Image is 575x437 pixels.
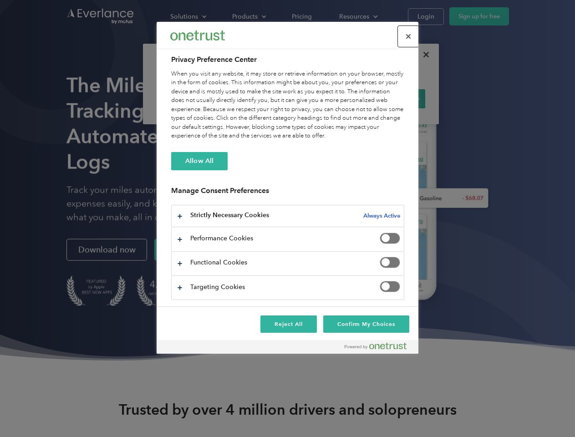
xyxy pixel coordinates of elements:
[171,186,404,200] h3: Manage Consent Preferences
[323,315,409,333] button: Confirm My Choices
[157,22,418,354] div: Privacy Preference Center
[171,152,228,170] button: Allow All
[157,22,418,354] div: Preference center
[345,342,407,350] img: Powered by OneTrust Opens in a new Tab
[260,315,317,333] button: Reject All
[170,26,225,45] div: Everlance
[345,342,414,354] a: Powered by OneTrust Opens in a new Tab
[171,54,404,65] h2: Privacy Preference Center
[398,26,418,46] button: Close
[171,70,404,141] div: When you visit any website, it may store or retrieve information on your browser, mostly in the f...
[170,30,225,40] img: Everlance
